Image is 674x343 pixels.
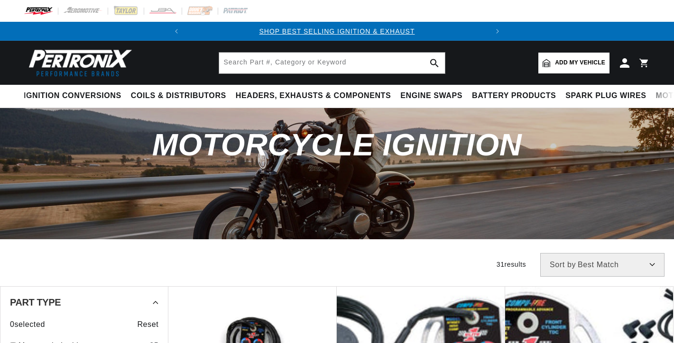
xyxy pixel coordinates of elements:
[472,91,556,101] span: Battery Products
[24,46,133,79] img: Pertronix
[167,22,186,41] button: Translation missing: en.sections.announcements.previous_announcement
[550,261,576,269] span: Sort by
[467,85,561,107] summary: Battery Products
[186,26,488,36] div: 1 of 2
[219,53,445,73] input: Search Part #, Category or Keyword
[540,253,665,277] select: Sort by
[236,91,391,101] span: Headers, Exhausts & Components
[152,127,522,162] span: Motorcycle Ignition
[561,85,651,107] summary: Spark Plug Wires
[565,91,646,101] span: Spark Plug Wires
[497,261,526,268] span: 31 results
[24,85,126,107] summary: Ignition Conversions
[538,53,609,73] a: Add my vehicle
[231,85,396,107] summary: Headers, Exhausts & Components
[131,91,226,101] span: Coils & Distributors
[10,318,45,331] span: 0 selected
[10,298,61,307] span: Part Type
[126,85,231,107] summary: Coils & Distributors
[396,85,467,107] summary: Engine Swaps
[424,53,445,73] button: search button
[24,91,121,101] span: Ignition Conversions
[555,58,605,67] span: Add my vehicle
[137,318,158,331] span: Reset
[400,91,462,101] span: Engine Swaps
[259,27,415,35] a: SHOP BEST SELLING IGNITION & EXHAUST
[488,22,507,41] button: Translation missing: en.sections.announcements.next_announcement
[186,26,488,36] div: Announcement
